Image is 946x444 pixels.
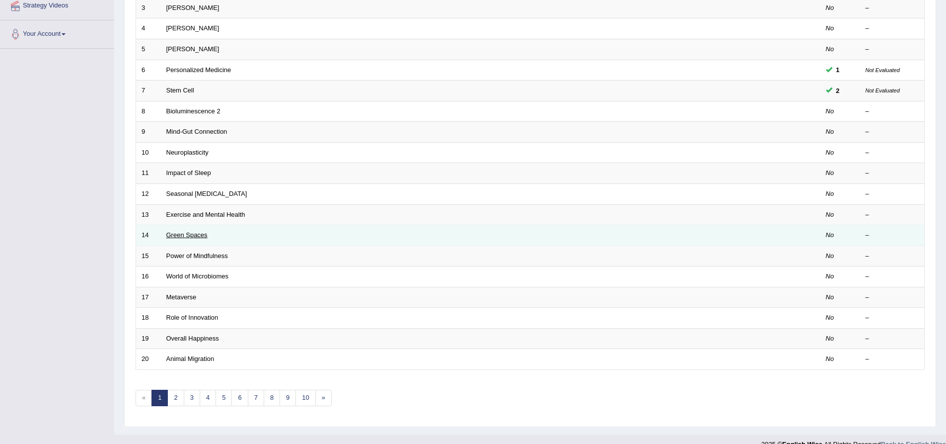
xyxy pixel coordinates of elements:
[248,390,264,406] a: 7
[866,313,919,323] div: –
[136,328,161,349] td: 19
[166,190,247,197] a: Seasonal [MEDICAL_DATA]
[231,390,248,406] a: 6
[136,101,161,122] td: 8
[166,149,209,156] a: Neuroplasticity
[826,314,834,321] em: No
[866,127,919,137] div: –
[136,204,161,225] td: 13
[866,189,919,199] div: –
[136,246,161,266] td: 15
[826,4,834,11] em: No
[826,231,834,239] em: No
[136,60,161,81] td: 6
[826,355,834,362] em: No
[866,169,919,178] div: –
[136,390,152,406] span: «
[200,390,216,406] a: 4
[136,266,161,287] td: 16
[136,142,161,163] td: 10
[826,190,834,197] em: No
[151,390,168,406] a: 1
[0,20,114,45] a: Your Account
[166,169,211,177] a: Impact of Sleep
[866,45,919,54] div: –
[166,272,228,280] a: World of Microbiomes
[166,45,219,53] a: [PERSON_NAME]
[826,335,834,342] em: No
[826,272,834,280] em: No
[136,225,161,246] td: 14
[166,314,218,321] a: Role of Innovation
[866,272,919,281] div: –
[826,149,834,156] em: No
[167,390,184,406] a: 2
[136,287,161,308] td: 17
[216,390,232,406] a: 5
[166,87,194,94] a: Stem Cell
[166,293,197,301] a: Metaverse
[166,4,219,11] a: [PERSON_NAME]
[166,231,208,239] a: Green Spaces
[826,169,834,177] em: No
[866,88,900,93] small: Not Evaluated
[832,65,844,75] span: You can still take this question
[166,128,227,135] a: Mind-Gut Connection
[866,148,919,158] div: –
[866,355,919,364] div: –
[866,210,919,220] div: –
[166,211,245,218] a: Exercise and Mental Health
[166,355,215,362] a: Animal Migration
[826,252,834,260] em: No
[166,24,219,32] a: [PERSON_NAME]
[826,293,834,301] em: No
[136,308,161,329] td: 18
[136,122,161,143] td: 9
[826,45,834,53] em: No
[166,107,220,115] a: Bioluminescence 2
[295,390,315,406] a: 10
[280,390,296,406] a: 9
[136,39,161,60] td: 5
[315,390,332,406] a: »
[166,252,228,260] a: Power of Mindfulness
[866,293,919,302] div: –
[136,349,161,370] td: 20
[166,66,231,74] a: Personalized Medicine
[826,128,834,135] em: No
[184,390,200,406] a: 3
[866,107,919,116] div: –
[866,231,919,240] div: –
[832,86,844,96] span: You can still take this question
[136,163,161,184] td: 11
[166,335,219,342] a: Overall Happiness
[826,24,834,32] em: No
[826,211,834,218] em: No
[866,334,919,344] div: –
[866,67,900,73] small: Not Evaluated
[866,252,919,261] div: –
[826,107,834,115] em: No
[136,81,161,101] td: 7
[136,183,161,204] td: 12
[136,18,161,39] td: 4
[264,390,280,406] a: 8
[866,24,919,33] div: –
[866,3,919,13] div: –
